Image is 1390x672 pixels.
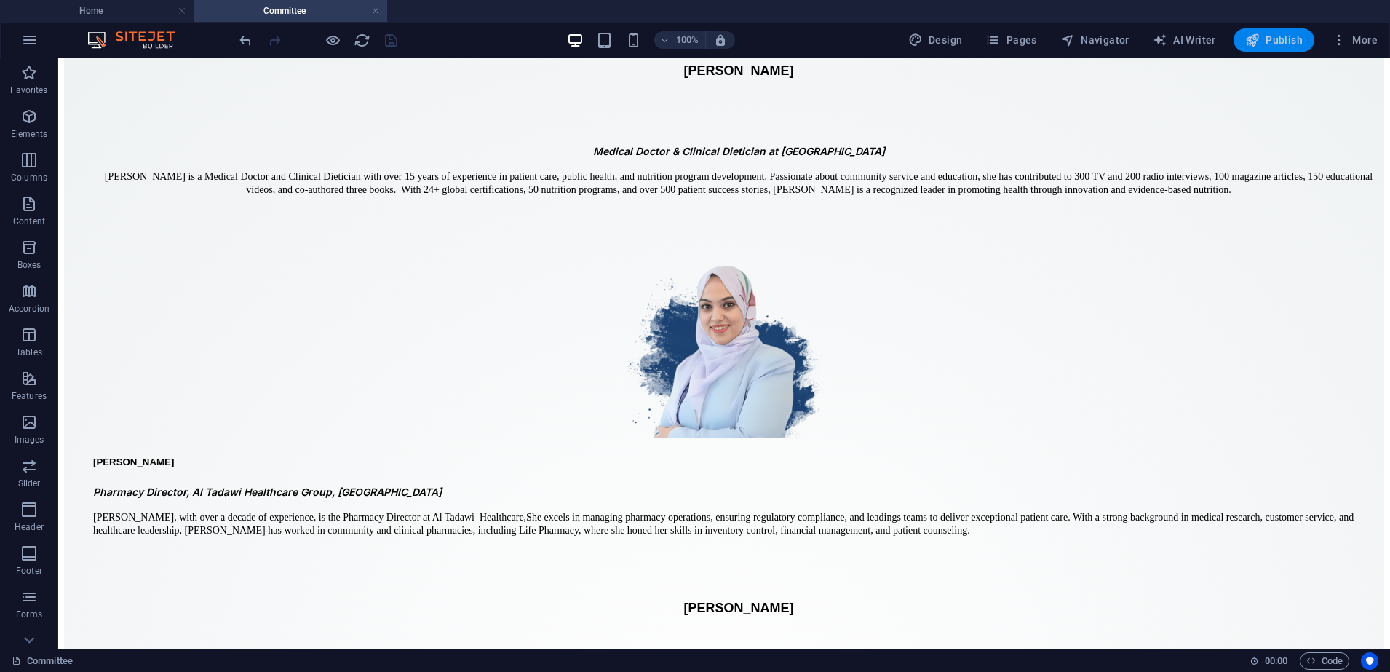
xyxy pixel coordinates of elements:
button: Publish [1234,28,1314,52]
button: Usercentrics [1361,652,1378,670]
div: Design (Ctrl+Alt+Y) [902,28,969,52]
button: Code [1300,652,1349,670]
span: Code [1306,652,1343,670]
button: 100% [654,31,706,49]
p: Columns [11,172,47,183]
a: Click to cancel selection. Double-click to open Pages [12,652,73,670]
p: Features [12,390,47,402]
button: Design [902,28,969,52]
span: Navigator [1060,33,1129,47]
button: Click here to leave preview mode and continue editing [324,31,341,49]
h6: 100% [676,31,699,49]
p: Accordion [9,303,49,315]
p: Boxes [17,259,41,271]
p: Slider [18,478,41,489]
h4: Committee [194,3,387,19]
button: More [1326,28,1383,52]
p: Favorites [10,84,47,96]
button: reload [353,31,370,49]
i: Undo: Delete elements (Ctrl+Z) [237,32,254,49]
button: Navigator [1055,28,1135,52]
p: Images [15,434,44,446]
p: Tables [16,347,42,358]
span: Pages [985,33,1036,47]
span: 00 00 [1265,652,1287,670]
span: Design [908,33,963,47]
span: AI Writer [1153,33,1216,47]
p: Content [13,216,45,227]
p: Header [15,521,44,533]
img: Editor Logo [84,31,193,49]
span: More [1332,33,1378,47]
i: Reload page [354,32,370,49]
button: AI Writer [1147,28,1222,52]
button: Pages [980,28,1042,52]
i: On resize automatically adjust zoom level to fit chosen device. [714,33,727,47]
h6: Session time [1250,652,1288,670]
p: Forms [16,609,42,620]
p: Footer [16,565,42,577]
button: undo [237,31,254,49]
span: Publish [1245,33,1303,47]
span: : [1275,655,1277,666]
p: Elements [11,128,48,140]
